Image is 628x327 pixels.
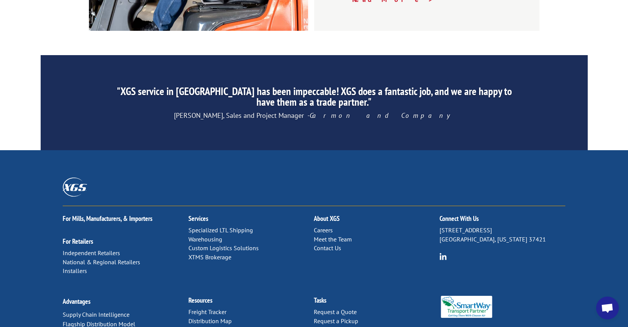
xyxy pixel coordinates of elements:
[188,214,208,223] a: Services
[188,244,259,252] a: Custom Logistics Solutions
[174,111,454,120] span: [PERSON_NAME], Sales and Project Manager -
[63,214,152,223] a: For Mills, Manufacturers, & Importers
[440,226,565,244] p: [STREET_ADDRESS] [GEOGRAPHIC_DATA], [US_STATE] 37421
[314,244,341,252] a: Contact Us
[63,267,87,275] a: Installers
[188,308,226,316] a: Freight Tracker
[314,226,333,234] a: Careers
[188,317,232,325] a: Distribution Map
[596,297,619,319] div: Open chat
[310,111,454,120] em: Garmon and Company
[314,297,440,308] h2: Tasks
[314,235,352,243] a: Meet the Team
[63,249,120,257] a: Independent Retailers
[188,296,212,305] a: Resources
[63,311,130,318] a: Supply Chain Intelligence
[63,297,90,306] a: Advantages
[314,308,357,316] a: Request a Quote
[440,296,494,318] img: Smartway_Logo
[63,237,93,246] a: For Retailers
[188,226,253,234] a: Specialized LTL Shipping
[188,235,222,243] a: Warehousing
[440,253,447,260] img: group-6
[188,253,231,261] a: XTMS Brokerage
[314,214,340,223] a: About XGS
[440,215,565,226] h2: Connect With Us
[314,317,358,325] a: Request a Pickup
[63,258,140,266] a: National & Regional Retailers
[112,86,516,111] h2: "XGS service in [GEOGRAPHIC_DATA] has been impeccable! XGS does a fantastic job, and we are happy...
[63,178,87,196] img: XGS_Logos_ALL_2024_All_White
